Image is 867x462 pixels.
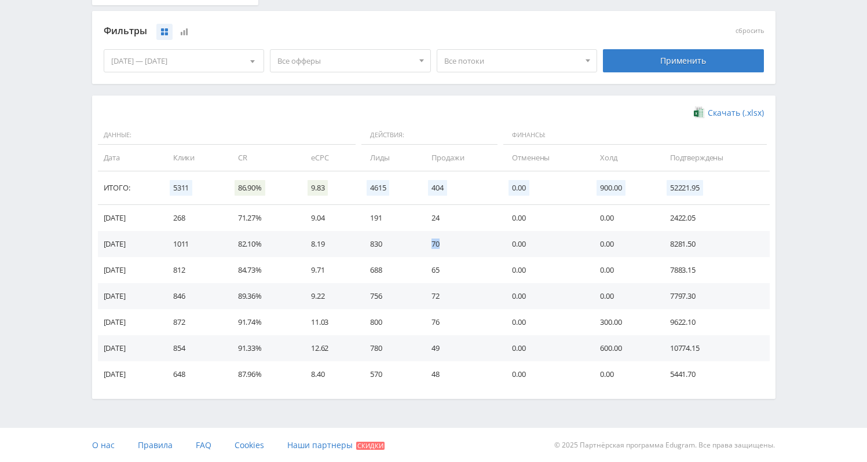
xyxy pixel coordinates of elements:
[659,205,770,231] td: 2422.05
[226,335,299,361] td: 91.33%
[588,257,658,283] td: 0.00
[659,309,770,335] td: 9622.10
[503,126,766,145] span: Финансы:
[162,205,226,231] td: 268
[588,231,658,257] td: 0.00
[98,171,162,205] td: Итого:
[226,283,299,309] td: 89.36%
[358,309,420,335] td: 800
[299,283,358,309] td: 9.22
[358,145,420,171] td: Лиды
[659,361,770,387] td: 5441.70
[287,439,353,450] span: Наши партнеры
[588,335,658,361] td: 600.00
[299,257,358,283] td: 9.71
[500,145,588,171] td: Отменены
[659,145,770,171] td: Подтверждены
[500,335,588,361] td: 0.00
[358,361,420,387] td: 570
[509,180,529,196] span: 0.00
[500,205,588,231] td: 0.00
[361,126,497,145] span: Действия:
[588,309,658,335] td: 300.00
[235,180,265,196] span: 86.90%
[420,283,500,309] td: 72
[358,231,420,257] td: 830
[588,361,658,387] td: 0.00
[500,309,588,335] td: 0.00
[277,50,413,72] span: Все офферы
[694,107,763,119] a: Скачать (.xlsx)
[420,257,500,283] td: 65
[659,257,770,283] td: 7883.15
[299,231,358,257] td: 8.19
[98,361,162,387] td: [DATE]
[356,442,385,450] span: Скидки
[226,231,299,257] td: 82.10%
[235,439,264,450] span: Cookies
[358,283,420,309] td: 756
[299,309,358,335] td: 11.03
[92,439,115,450] span: О нас
[358,205,420,231] td: 191
[162,309,226,335] td: 872
[420,231,500,257] td: 70
[104,23,598,40] div: Фильтры
[500,361,588,387] td: 0.00
[299,205,358,231] td: 9.04
[588,283,658,309] td: 0.00
[226,257,299,283] td: 84.73%
[500,231,588,257] td: 0.00
[358,257,420,283] td: 688
[226,145,299,171] td: CR
[659,335,770,361] td: 10774.15
[428,180,447,196] span: 404
[299,145,358,171] td: eCPC
[420,361,500,387] td: 48
[162,361,226,387] td: 648
[98,126,356,145] span: Данные:
[104,50,264,72] div: [DATE] — [DATE]
[308,180,328,196] span: 9.83
[170,180,192,196] span: 5311
[708,108,764,118] span: Скачать (.xlsx)
[500,257,588,283] td: 0.00
[736,27,764,35] button: сбросить
[196,439,211,450] span: FAQ
[603,49,764,72] div: Применить
[420,145,500,171] td: Продажи
[98,257,162,283] td: [DATE]
[299,335,358,361] td: 12.62
[444,50,580,72] span: Все потоки
[367,180,389,196] span: 4615
[162,335,226,361] td: 854
[420,205,500,231] td: 24
[667,180,703,196] span: 52221.95
[138,439,173,450] span: Правила
[162,231,226,257] td: 1011
[420,335,500,361] td: 49
[588,205,658,231] td: 0.00
[98,283,162,309] td: [DATE]
[694,107,704,118] img: xlsx
[659,283,770,309] td: 7797.30
[226,361,299,387] td: 87.96%
[358,335,420,361] td: 780
[162,145,226,171] td: Клики
[98,335,162,361] td: [DATE]
[659,231,770,257] td: 8281.50
[420,309,500,335] td: 76
[588,145,658,171] td: Холд
[98,205,162,231] td: [DATE]
[98,309,162,335] td: [DATE]
[500,283,588,309] td: 0.00
[597,180,625,196] span: 900.00
[162,283,226,309] td: 846
[98,231,162,257] td: [DATE]
[299,361,358,387] td: 8.40
[226,309,299,335] td: 91.74%
[226,205,299,231] td: 71.27%
[162,257,226,283] td: 812
[98,145,162,171] td: Дата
